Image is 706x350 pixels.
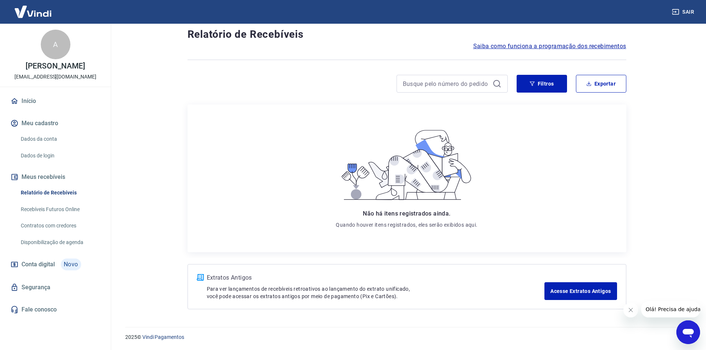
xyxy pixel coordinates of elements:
a: Conta digitalNovo [9,256,102,273]
a: Início [9,93,102,109]
a: Dados da conta [18,131,102,147]
div: A [41,30,70,59]
a: Dados de login [18,148,102,163]
p: [PERSON_NAME] [26,62,85,70]
span: Conta digital [21,259,55,270]
img: Vindi [9,0,57,23]
a: Acesse Extratos Antigos [544,282,617,300]
button: Meus recebíveis [9,169,102,185]
span: Novo [61,259,81,270]
span: Não há itens registrados ainda. [363,210,450,217]
p: Para ver lançamentos de recebíveis retroativos ao lançamento do extrato unificado, você pode aces... [207,285,545,300]
a: Relatório de Recebíveis [18,185,102,200]
a: Disponibilização de agenda [18,235,102,250]
h4: Relatório de Recebíveis [188,27,626,42]
iframe: Mensagem da empresa [641,301,700,317]
iframe: Fechar mensagem [623,303,638,317]
button: Sair [670,5,697,19]
p: [EMAIL_ADDRESS][DOMAIN_NAME] [14,73,96,81]
a: Saiba como funciona a programação dos recebimentos [473,42,626,51]
p: Extratos Antigos [207,273,545,282]
span: Olá! Precisa de ajuda? [4,5,62,11]
button: Meu cadastro [9,115,102,131]
a: Vindi Pagamentos [142,334,184,340]
p: 2025 © [125,333,688,341]
img: ícone [197,274,204,281]
a: Fale conosco [9,301,102,318]
iframe: Botão para abrir a janela de mensagens [676,320,700,344]
p: Quando houver itens registrados, eles serão exibidos aqui. [336,221,477,229]
a: Contratos com credores [18,218,102,233]
a: Recebíveis Futuros Online [18,202,102,217]
button: Exportar [576,75,626,93]
button: Filtros [517,75,567,93]
input: Busque pelo número do pedido [403,78,490,89]
a: Segurança [9,279,102,296]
